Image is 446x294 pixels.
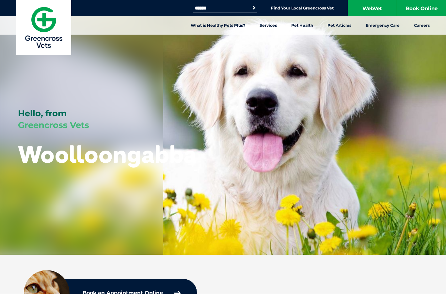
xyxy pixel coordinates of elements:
[358,16,407,35] a: Emergency Care
[251,5,257,11] button: Search
[284,16,320,35] a: Pet Health
[320,16,358,35] a: Pet Articles
[183,16,252,35] a: What is Healthy Pets Plus?
[18,120,89,130] span: Greencross Vets
[18,141,197,167] h1: Woolloongabba
[252,16,284,35] a: Services
[271,6,334,11] a: Find Your Local Greencross Vet
[18,108,67,119] span: Hello, from
[407,16,437,35] a: Careers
